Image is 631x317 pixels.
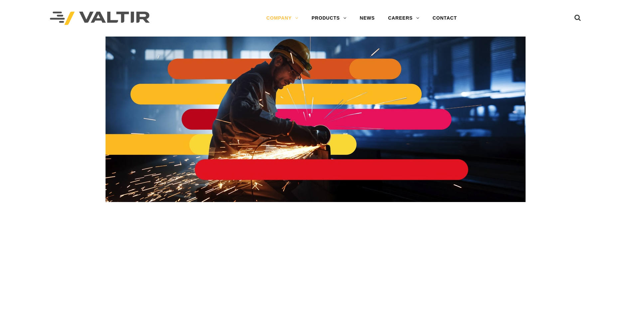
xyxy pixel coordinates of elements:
img: Valtir [50,12,150,25]
a: CONTACT [426,12,464,25]
a: PRODUCTS [305,12,353,25]
a: COMPANY [260,12,305,25]
a: NEWS [353,12,382,25]
a: CAREERS [382,12,426,25]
